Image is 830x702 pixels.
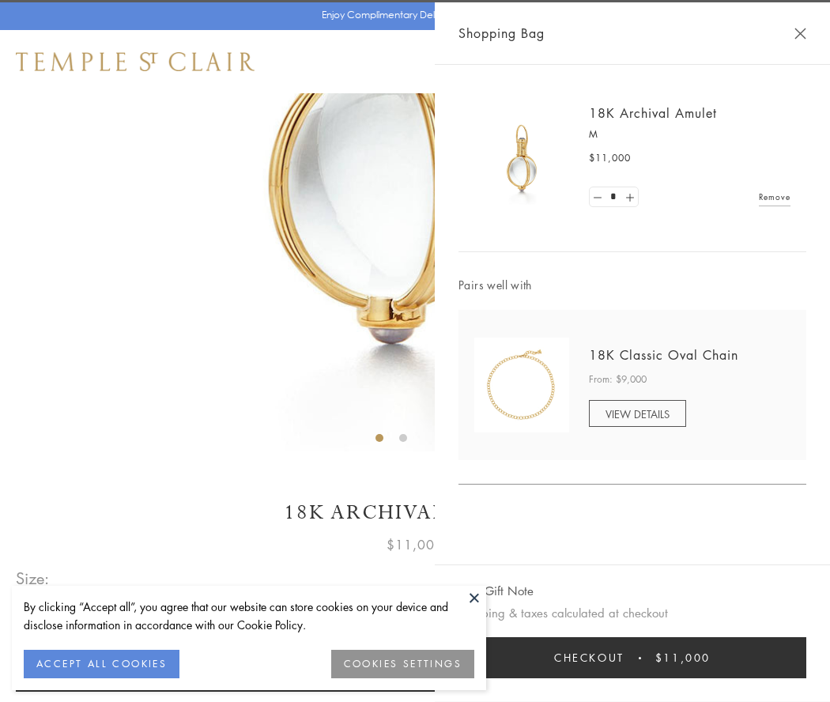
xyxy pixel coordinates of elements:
[794,28,806,40] button: Close Shopping Bag
[554,649,624,666] span: Checkout
[474,111,569,206] img: 18K Archival Amulet
[606,406,670,421] span: VIEW DETAILS
[621,187,637,207] a: Set quantity to 2
[24,598,474,634] div: By clicking “Accept all”, you agree that our website can store cookies on your device and disclos...
[458,603,806,623] p: Shipping & taxes calculated at checkout
[759,188,790,206] a: Remove
[590,187,606,207] a: Set quantity to 0
[655,649,711,666] span: $11,000
[16,565,51,591] span: Size:
[387,534,443,555] span: $11,000
[474,338,569,432] img: N88865-OV18
[589,346,738,364] a: 18K Classic Oval Chain
[589,400,686,427] a: VIEW DETAILS
[24,650,179,678] button: ACCEPT ALL COOKIES
[589,150,631,166] span: $11,000
[16,499,814,526] h1: 18K Archival Amulet
[16,52,255,71] img: Temple St. Clair
[331,650,474,678] button: COOKIES SETTINGS
[589,372,647,387] span: From: $9,000
[458,276,806,294] span: Pairs well with
[589,126,790,142] p: M
[589,104,717,122] a: 18K Archival Amulet
[322,7,501,23] p: Enjoy Complimentary Delivery & Returns
[458,23,545,43] span: Shopping Bag
[458,581,534,601] button: Add Gift Note
[458,637,806,678] button: Checkout $11,000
